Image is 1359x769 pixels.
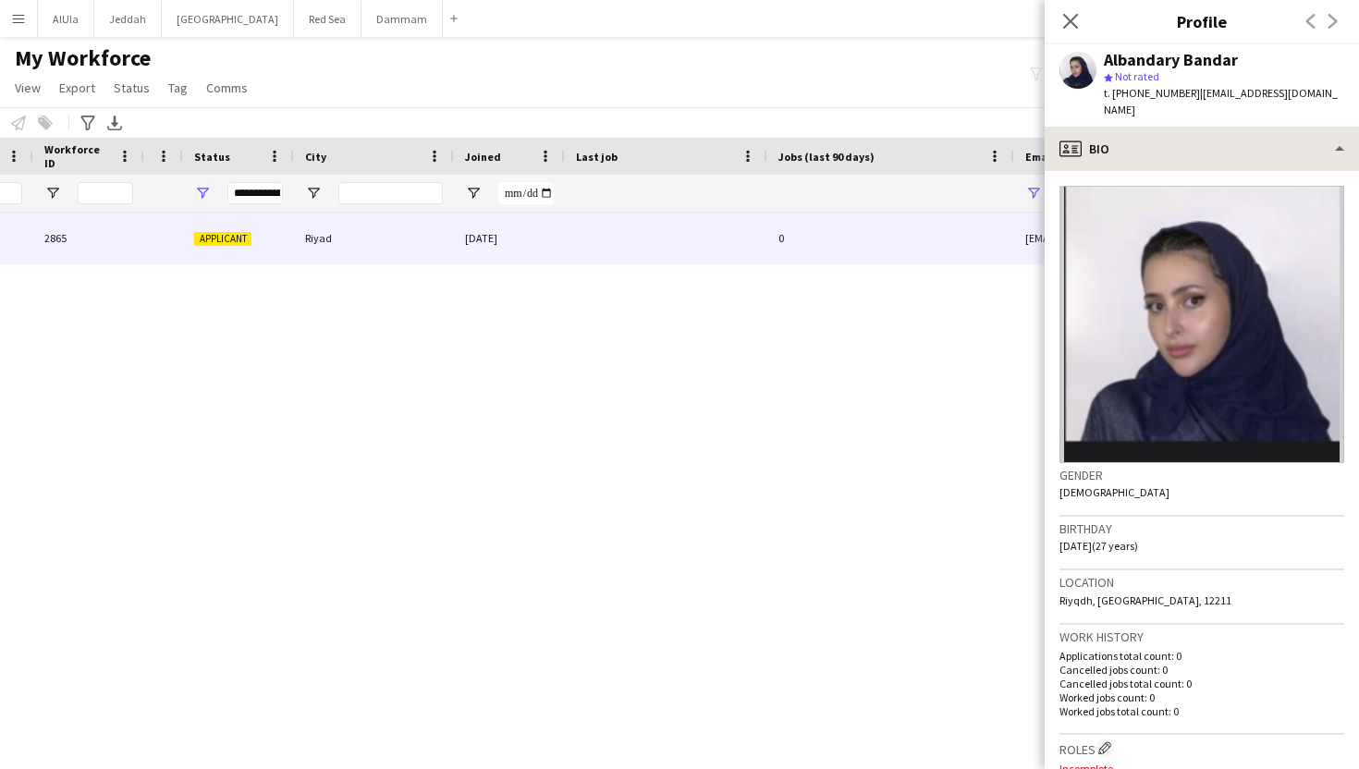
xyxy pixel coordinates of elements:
a: Export [52,76,103,100]
span: My Workforce [15,44,151,72]
span: Comms [206,79,248,96]
app-action-btn: Export XLSX [104,112,126,134]
button: Red Sea [294,1,361,37]
a: Comms [199,76,255,100]
div: [EMAIL_ADDRESS][DOMAIN_NAME] [1014,213,1200,263]
span: Workforce ID [44,142,111,170]
button: Dammam [361,1,443,37]
img: Crew avatar or photo [1059,186,1344,463]
div: 2865 [33,213,144,263]
div: Riyad [294,213,454,263]
span: Status [114,79,150,96]
span: [DEMOGRAPHIC_DATA] [1059,485,1169,499]
a: View [7,76,48,100]
span: View [15,79,41,96]
span: Email [1025,150,1055,164]
span: Joined [465,150,501,164]
span: Applicant [194,232,251,246]
span: Jobs (last 90 days) [778,150,875,164]
app-action-btn: Advanced filters [77,112,99,134]
span: [DATE] (27 years) [1059,539,1138,553]
div: [DATE] [454,213,565,263]
span: Export [59,79,95,96]
h3: Gender [1059,467,1344,483]
h3: Work history [1059,629,1344,645]
h3: Birthday [1059,520,1344,537]
span: | [EMAIL_ADDRESS][DOMAIN_NAME] [1104,86,1338,116]
button: Jeddah [94,1,162,37]
button: Open Filter Menu [465,185,482,201]
input: City Filter Input [338,182,443,204]
input: Workforce ID Filter Input [78,182,133,204]
span: Tag [168,79,188,96]
a: Status [106,76,157,100]
p: Worked jobs total count: 0 [1059,704,1344,718]
p: Worked jobs count: 0 [1059,690,1344,704]
button: [GEOGRAPHIC_DATA] [162,1,294,37]
span: City [305,150,326,164]
span: Not rated [1115,69,1159,83]
input: Joined Filter Input [498,182,554,204]
button: Open Filter Menu [1025,185,1042,201]
p: Cancelled jobs total count: 0 [1059,677,1344,690]
p: Cancelled jobs count: 0 [1059,663,1344,677]
a: Tag [161,76,195,100]
span: t. [PHONE_NUMBER] [1104,86,1200,100]
h3: Location [1059,574,1344,591]
span: Last job [576,150,618,164]
button: Open Filter Menu [194,185,211,201]
h3: Profile [1045,9,1359,33]
button: Open Filter Menu [44,185,61,201]
span: Riyqdh, [GEOGRAPHIC_DATA], 12211 [1059,593,1231,607]
div: Albandary Bandar [1104,52,1238,68]
h3: Roles [1059,738,1344,758]
div: 0 [767,213,1014,263]
span: Status [194,150,230,164]
button: Open Filter Menu [305,185,322,201]
div: Bio [1045,127,1359,171]
p: Applications total count: 0 [1059,649,1344,663]
button: AlUla [38,1,94,37]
